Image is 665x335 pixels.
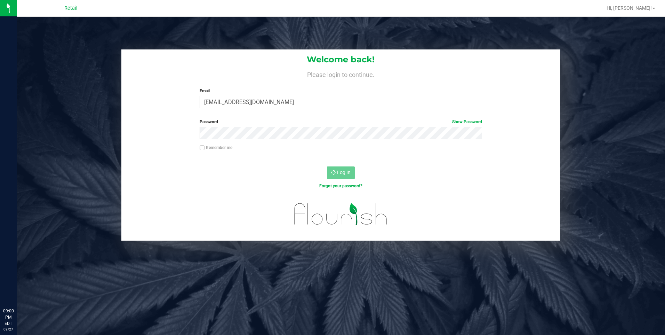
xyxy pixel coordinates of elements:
span: Log In [337,170,351,175]
label: Email [200,88,482,94]
button: Log In [327,166,355,179]
label: Remember me [200,145,232,151]
h4: Please login to continue. [121,70,561,78]
img: flourish_logo.svg [286,196,396,232]
p: 09/27 [3,327,14,332]
span: Hi, [PERSON_NAME]! [607,5,652,11]
input: Remember me [200,146,205,150]
h1: Welcome back! [121,55,561,64]
a: Show Password [452,119,482,124]
a: Forgot your password? [319,184,362,188]
span: Retail [64,5,78,11]
p: 09:00 PM EDT [3,308,14,327]
span: Password [200,119,218,124]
